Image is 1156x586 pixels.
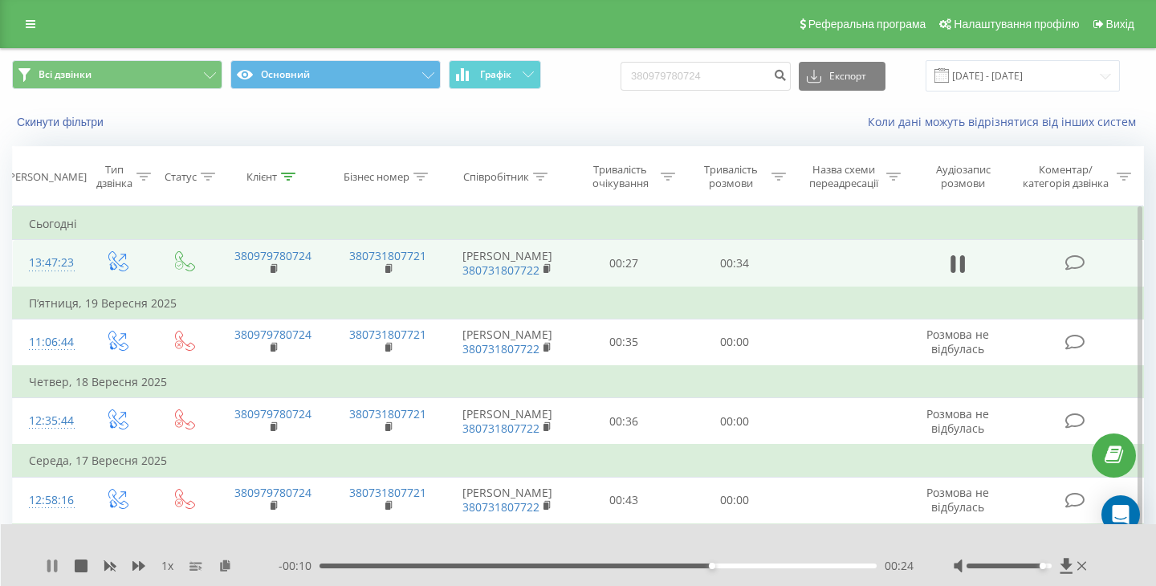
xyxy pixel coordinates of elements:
[349,248,426,263] a: 380731807721
[446,477,569,524] td: [PERSON_NAME]
[679,398,790,446] td: 00:00
[799,62,885,91] button: Експорт
[13,445,1144,477] td: Середа, 17 Вересня 2025
[954,18,1079,31] span: Налаштування профілю
[926,327,989,356] span: Розмова не відбулась
[230,60,441,89] button: Основний
[584,163,657,190] div: Тривалість очікування
[13,366,1144,398] td: Четвер, 18 Вересня 2025
[449,60,541,89] button: Графік
[96,163,132,190] div: Тип дзвінка
[679,240,790,287] td: 00:34
[349,406,426,421] a: 380731807721
[446,398,569,446] td: [PERSON_NAME]
[12,115,112,129] button: Скинути фільтри
[13,208,1144,240] td: Сьогодні
[694,163,767,190] div: Тривалість розмови
[808,18,926,31] span: Реферальна програма
[1019,163,1113,190] div: Коментар/категорія дзвінка
[463,170,529,184] div: Співробітник
[462,262,539,278] a: 380731807722
[679,319,790,366] td: 00:00
[234,485,311,500] a: 380979780724
[621,62,791,91] input: Пошук за номером
[919,163,1007,190] div: Аудіозапис розмови
[804,163,882,190] div: Назва схеми переадресації
[246,170,277,184] div: Клієнт
[569,240,680,287] td: 00:27
[349,327,426,342] a: 380731807721
[569,319,680,366] td: 00:35
[885,558,914,574] span: 00:24
[13,287,1144,319] td: П’ятниця, 19 Вересня 2025
[344,170,409,184] div: Бізнес номер
[165,170,197,184] div: Статус
[868,114,1144,129] a: Коли дані можуть відрізнятися вiд інших систем
[926,406,989,436] span: Розмова не відбулась
[1101,495,1140,534] div: Open Intercom Messenger
[1040,563,1046,569] div: Accessibility label
[29,405,67,437] div: 12:35:44
[462,341,539,356] a: 380731807722
[926,485,989,515] span: Розмова не відбулась
[161,558,173,574] span: 1 x
[29,485,67,516] div: 12:58:16
[279,558,320,574] span: - 00:10
[6,170,87,184] div: [PERSON_NAME]
[29,247,67,279] div: 13:47:23
[462,421,539,436] a: 380731807722
[12,60,222,89] button: Всі дзвінки
[569,477,680,524] td: 00:43
[446,240,569,287] td: [PERSON_NAME]
[480,69,511,80] span: Графік
[234,327,311,342] a: 380979780724
[234,248,311,263] a: 380979780724
[39,68,92,81] span: Всі дзвінки
[569,398,680,446] td: 00:36
[1106,18,1134,31] span: Вихід
[709,563,715,569] div: Accessibility label
[29,327,67,358] div: 11:06:44
[679,477,790,524] td: 00:00
[234,406,311,421] a: 380979780724
[349,485,426,500] a: 380731807721
[446,319,569,366] td: [PERSON_NAME]
[462,499,539,515] a: 380731807722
